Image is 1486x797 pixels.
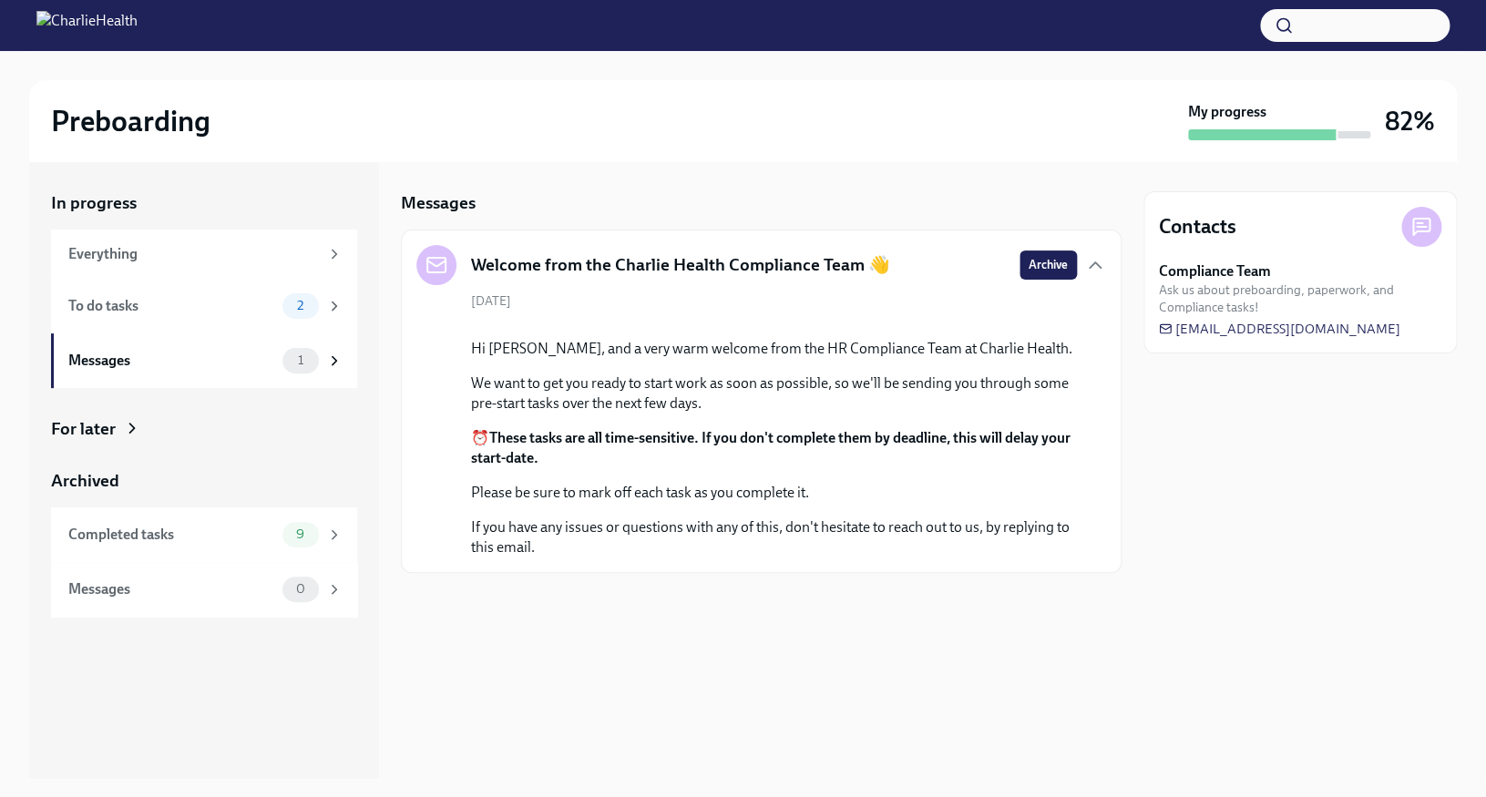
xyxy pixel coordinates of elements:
p: Hi [PERSON_NAME], and a very warm welcome from the HR Compliance Team at Charlie Health. [471,339,1077,359]
a: Everything [51,230,357,279]
a: Messages0 [51,562,357,617]
h2: Preboarding [51,103,210,139]
h5: Welcome from the Charlie Health Compliance Team 👋 [471,253,890,277]
div: For later [51,417,116,441]
h5: Messages [401,191,476,215]
a: [EMAIL_ADDRESS][DOMAIN_NAME] [1159,320,1400,338]
div: Completed tasks [68,525,275,545]
span: Archive [1029,256,1068,274]
span: 9 [285,527,315,541]
h4: Contacts [1159,213,1236,240]
span: Ask us about preboarding, paperwork, and Compliance tasks! [1159,281,1441,316]
span: 1 [287,353,314,367]
div: Everything [68,244,319,264]
a: For later [51,417,357,441]
p: ⏰ [471,428,1077,468]
a: Completed tasks9 [51,507,357,562]
span: 0 [285,582,316,596]
p: We want to get you ready to start work as soon as possible, so we'll be sending you through some ... [471,373,1077,414]
img: CharlieHealth [36,11,138,40]
button: Archive [1020,250,1077,280]
p: If you have any issues or questions with any of this, don't hesitate to reach out to us, by reply... [471,517,1077,557]
p: Please be sure to mark off each task as you complete it. [471,483,1077,503]
div: Messages [68,579,275,599]
a: In progress [51,191,357,215]
span: [DATE] [471,292,511,310]
div: To do tasks [68,296,275,316]
div: Messages [68,351,275,371]
strong: My progress [1188,102,1266,122]
span: 2 [286,299,314,312]
strong: These tasks are all time-sensitive. If you don't complete them by deadline, this will delay your ... [471,429,1071,466]
h3: 82% [1385,105,1435,138]
a: To do tasks2 [51,279,357,333]
a: Messages1 [51,333,357,388]
strong: Compliance Team [1159,261,1271,281]
a: Archived [51,469,357,493]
